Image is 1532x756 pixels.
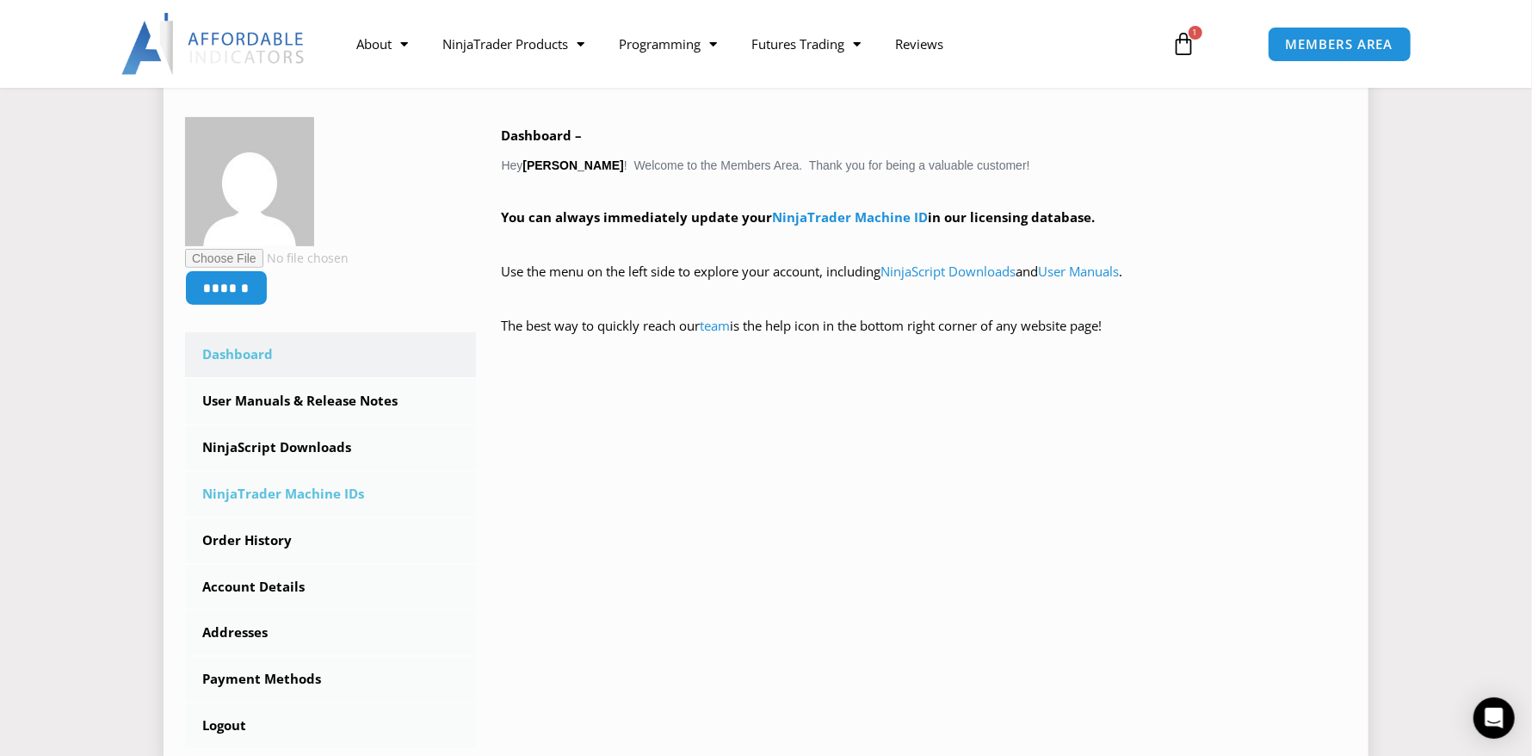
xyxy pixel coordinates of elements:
[185,610,476,655] a: Addresses
[1268,27,1412,62] a: MEMBERS AREA
[185,657,476,702] a: Payment Methods
[502,124,1348,363] div: Hey ! Welcome to the Members Area. Thank you for being a valuable customer!
[185,425,476,470] a: NinjaScript Downloads
[881,263,1016,280] a: NinjaScript Downloads
[121,13,306,75] img: LogoAI | Affordable Indicators – NinjaTrader
[185,565,476,610] a: Account Details
[502,208,1096,226] strong: You can always immediately update your in our licensing database.
[425,24,602,64] a: NinjaTrader Products
[502,127,583,144] b: Dashboard –
[734,24,878,64] a: Futures Trading
[1146,19,1222,69] a: 1
[185,332,476,748] nav: Account pages
[1039,263,1120,280] a: User Manuals
[602,24,734,64] a: Programming
[185,518,476,563] a: Order History
[522,158,623,172] strong: [PERSON_NAME]
[701,317,731,334] a: team
[339,24,1152,64] nav: Menu
[878,24,961,64] a: Reviews
[185,472,476,517] a: NinjaTrader Machine IDs
[185,379,476,424] a: User Manuals & Release Notes
[185,332,476,377] a: Dashboard
[1286,38,1393,51] span: MEMBERS AREA
[1473,697,1515,739] div: Open Intercom Messenger
[185,703,476,748] a: Logout
[502,314,1348,363] p: The best way to quickly reach our is the help icon in the bottom right corner of any website page!
[185,117,314,246] img: 2008be395ea0521b86f1f156b4e12efc33dc220f2dac0610f65c790bac2f017b
[502,260,1348,308] p: Use the menu on the left side to explore your account, including and .
[773,208,929,226] a: NinjaTrader Machine ID
[339,24,425,64] a: About
[1189,26,1202,40] span: 1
